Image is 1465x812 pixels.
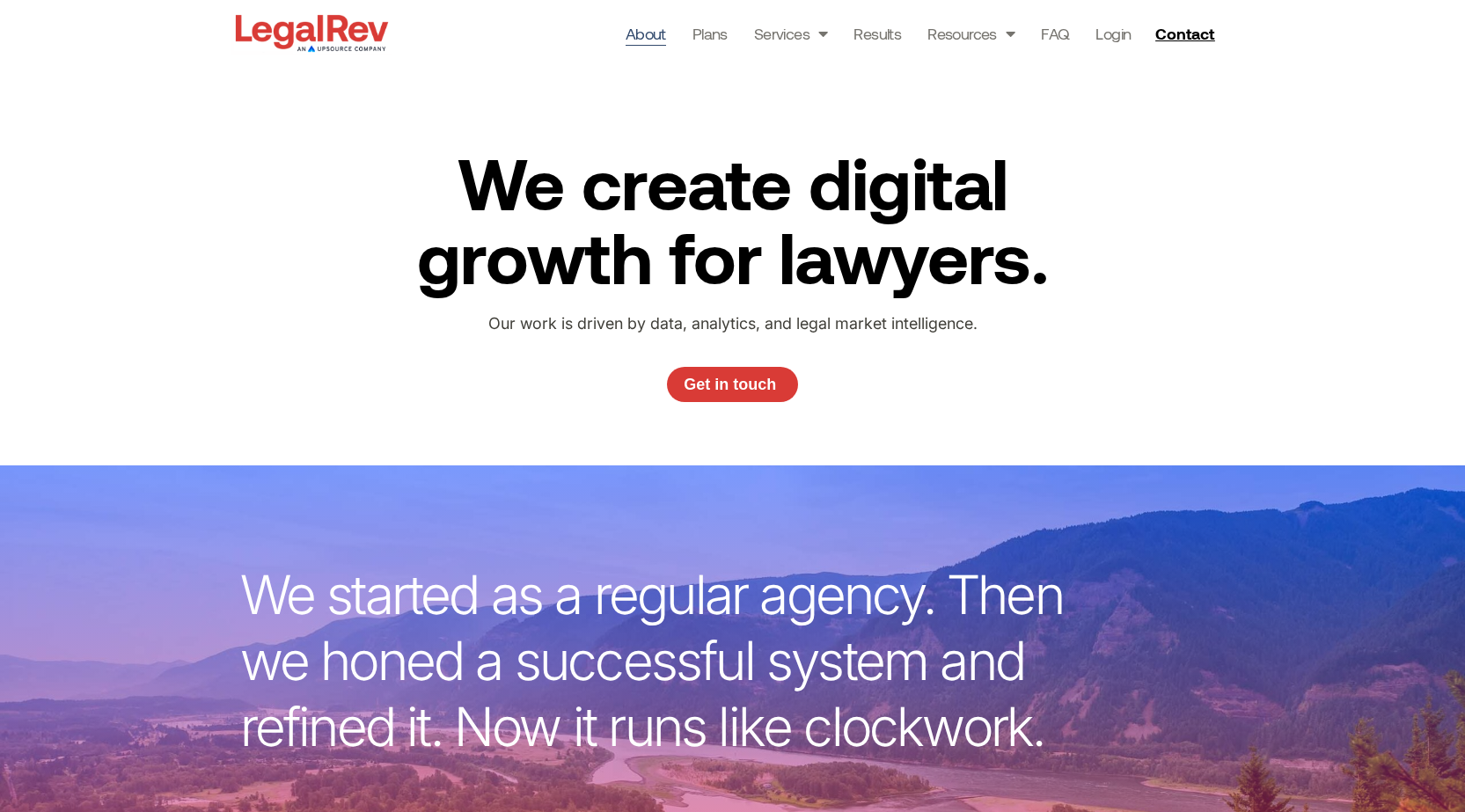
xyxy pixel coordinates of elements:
nav: Menu [626,21,1132,46]
a: Services [754,21,828,46]
span: Contact [1155,26,1214,41]
a: About [626,21,666,46]
a: Resources [927,21,1015,46]
h2: We create digital growth for lawyers. [382,145,1084,293]
a: Login [1095,21,1131,46]
a: Plans [692,21,728,46]
p: Our work is driven by data, analytics, and legal market intelligence. [442,311,1023,337]
span: Get in touch [684,377,776,392]
a: Contact [1148,19,1226,48]
p: We started as a regular agency. Then we honed a successful system and refined it. Now it runs lik... [240,562,1094,760]
a: Results [853,21,901,46]
a: FAQ [1041,21,1069,46]
a: Get in touch [667,367,799,402]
